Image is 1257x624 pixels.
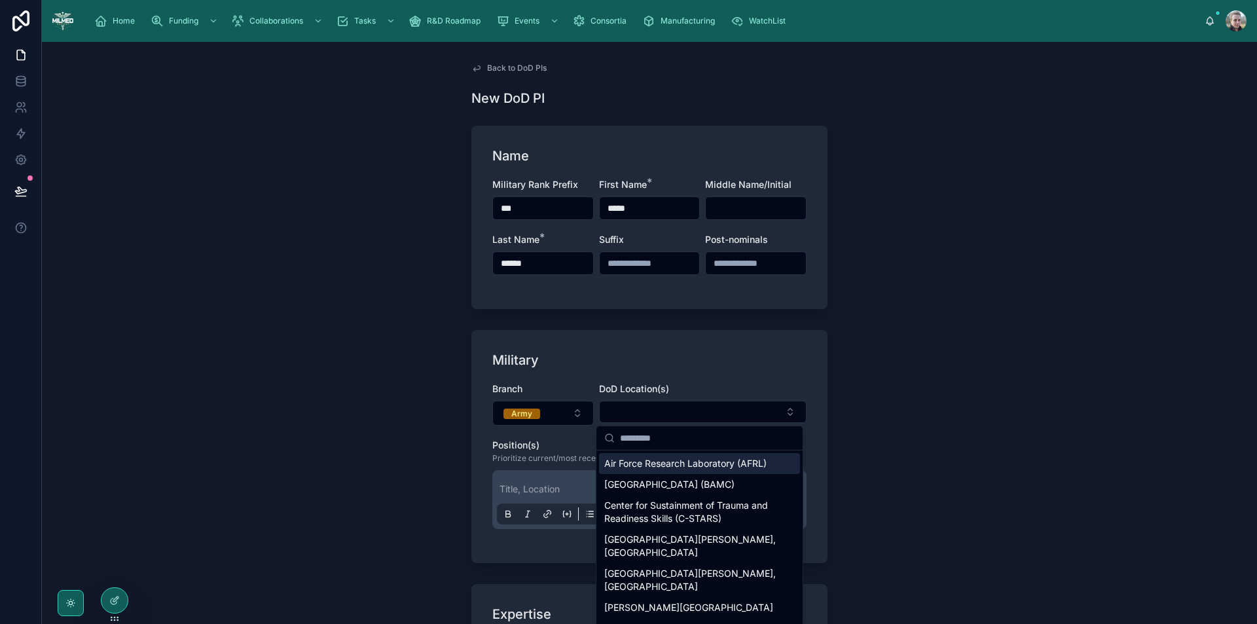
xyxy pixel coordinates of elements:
span: Air Force Research Laboratory (AFRL) [604,457,767,470]
span: R&D Roadmap [427,16,481,26]
span: Funding [169,16,198,26]
a: Back to DoD PIs [471,63,547,73]
img: App logo [52,10,73,31]
span: Middle Name/Initial [705,179,792,190]
a: Consortia [568,9,636,33]
span: Branch [492,383,522,394]
span: Military Rank Prefix [492,179,578,190]
button: Select Button [599,401,807,423]
span: [GEOGRAPHIC_DATA][PERSON_NAME], [GEOGRAPHIC_DATA] [604,533,779,559]
span: WatchList [749,16,786,26]
h1: Name [492,147,529,165]
h1: Expertise [492,605,551,623]
span: DoD Location(s) [599,383,669,394]
span: Position(s) [492,439,539,450]
a: Funding [147,9,225,33]
h1: Military [492,351,539,369]
span: Last Name [492,234,539,245]
a: Tasks [332,9,402,33]
span: Post-nominals [705,234,768,245]
a: Events [492,9,566,33]
div: scrollable content [84,7,1205,35]
button: Select Button [492,401,594,426]
span: [GEOGRAPHIC_DATA] (BAMC) [604,478,735,491]
span: First Name [599,179,647,190]
span: [GEOGRAPHIC_DATA][PERSON_NAME], [GEOGRAPHIC_DATA] [604,567,779,593]
a: WatchList [727,9,795,33]
span: Events [515,16,539,26]
h1: New DoD PI [471,89,545,107]
span: Home [113,16,135,26]
span: Tasks [354,16,376,26]
a: R&D Roadmap [405,9,490,33]
span: Back to DoD PIs [487,63,547,73]
span: Consortia [591,16,627,26]
a: Collaborations [227,9,329,33]
span: Prioritize current/most recent positions [492,453,638,464]
span: Collaborations [249,16,303,26]
div: Army [511,409,532,419]
a: Home [90,9,144,33]
a: Manufacturing [638,9,724,33]
span: Manufacturing [661,16,715,26]
span: Center for Sustainment of Trauma and Readiness Skills (C-STARS) [604,499,779,525]
span: [PERSON_NAME][GEOGRAPHIC_DATA] [604,601,773,614]
span: Suffix [599,234,624,245]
